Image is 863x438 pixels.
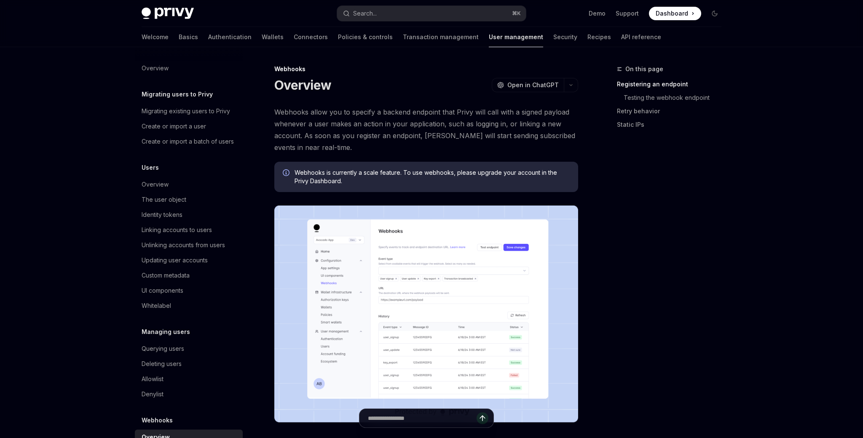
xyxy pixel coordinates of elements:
div: Overview [142,63,169,73]
a: Policies & controls [338,27,393,47]
a: Security [553,27,577,47]
div: Migrating existing users to Privy [142,106,230,116]
a: Testing the webhook endpoint [624,91,728,104]
div: Linking accounts to users [142,225,212,235]
div: UI components [142,286,183,296]
a: UI components [135,283,243,298]
span: On this page [625,64,663,74]
span: Dashboard [656,9,688,18]
span: Open in ChatGPT [507,81,559,89]
a: Custom metadata [135,268,243,283]
svg: Info [283,169,291,178]
a: Overview [135,61,243,76]
button: Toggle dark mode [708,7,721,20]
span: Webhooks allow you to specify a backend endpoint that Privy will call with a signed payload whene... [274,106,578,153]
div: Whitelabel [142,301,171,311]
a: Registering an endpoint [617,77,728,91]
a: Overview [135,177,243,192]
a: Basics [179,27,198,47]
a: Retry behavior [617,104,728,118]
a: Unlinking accounts from users [135,238,243,253]
img: dark logo [142,8,194,19]
a: User management [489,27,543,47]
button: Open in ChatGPT [492,78,564,92]
a: Connectors [294,27,328,47]
h5: Managing users [142,327,190,337]
div: Identity tokens [142,210,182,220]
a: Allowlist [135,371,243,387]
div: Custom metadata [142,270,190,280]
div: Create or import a user [142,121,206,131]
a: Querying users [135,341,243,356]
h5: Migrating users to Privy [142,89,213,99]
h5: Webhooks [142,415,173,425]
div: Webhooks [274,65,578,73]
img: images/Webhooks.png [274,206,578,422]
a: Deleting users [135,356,243,371]
h1: Overview [274,77,331,93]
div: Querying users [142,344,184,354]
a: Migrating existing users to Privy [135,104,243,119]
a: Transaction management [403,27,479,47]
div: Overview [142,179,169,190]
span: Webhooks is currently a scale feature. To use webhooks, please upgrade your account in the Privy ... [295,168,570,185]
a: Create or import a user [135,119,243,134]
a: Authentication [208,27,252,47]
a: Identity tokens [135,207,243,222]
div: Denylist [142,389,163,399]
div: Deleting users [142,359,182,369]
a: Support [616,9,639,18]
div: Search... [353,8,377,19]
a: Create or import a batch of users [135,134,243,149]
a: Welcome [142,27,169,47]
a: Dashboard [649,7,701,20]
a: Denylist [135,387,243,402]
h5: Users [142,163,159,173]
a: The user object [135,192,243,207]
a: Whitelabel [135,298,243,313]
span: ⌘ K [512,10,521,17]
div: The user object [142,195,186,205]
a: API reference [621,27,661,47]
a: Recipes [587,27,611,47]
a: Wallets [262,27,284,47]
a: Demo [589,9,606,18]
div: Allowlist [142,374,163,384]
div: Unlinking accounts from users [142,240,225,250]
div: Create or import a batch of users [142,136,234,147]
a: Static IPs [617,118,728,131]
button: Send message [477,412,488,424]
a: Updating user accounts [135,253,243,268]
button: Search...⌘K [337,6,526,21]
div: Updating user accounts [142,255,208,265]
a: Linking accounts to users [135,222,243,238]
